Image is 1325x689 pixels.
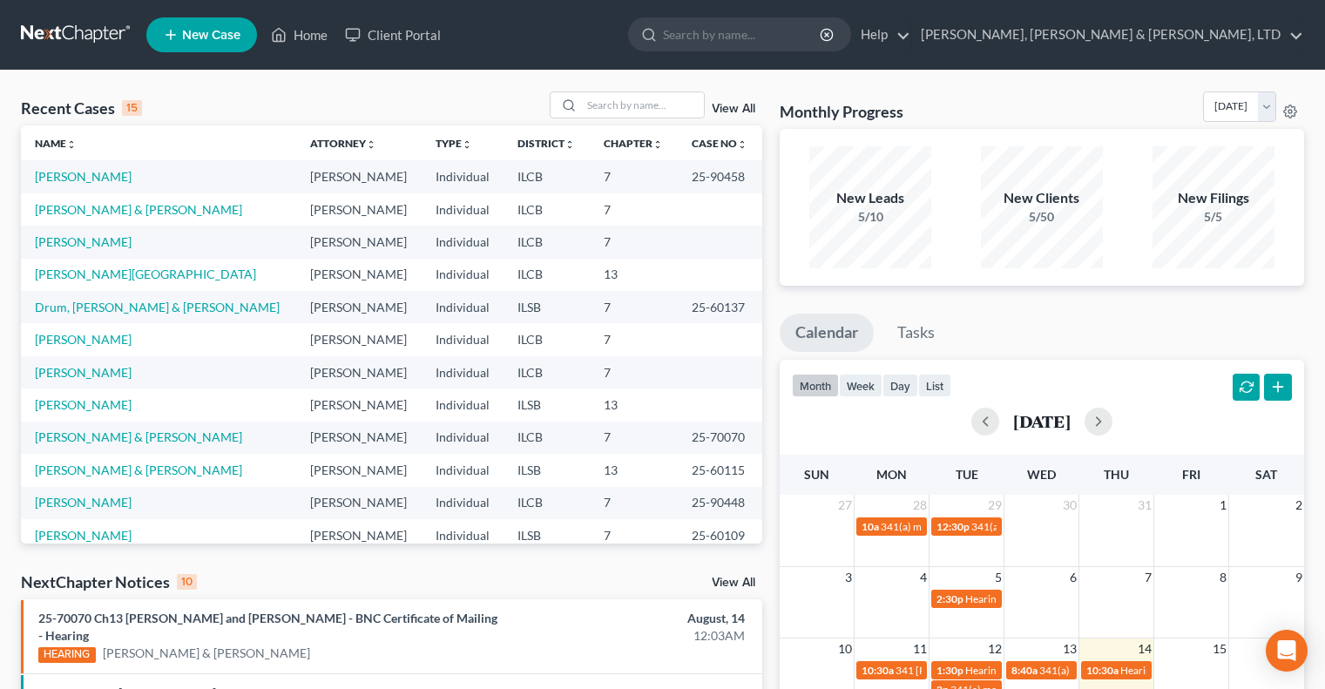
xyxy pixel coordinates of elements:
a: Attorneyunfold_more [310,137,376,150]
td: ILSB [504,454,590,486]
div: Open Intercom Messenger [1266,630,1308,672]
td: ILCB [504,193,590,226]
span: 3 [843,567,854,588]
a: [PERSON_NAME] [35,169,132,184]
td: ILSB [504,291,590,323]
td: ILCB [504,323,590,355]
span: 14 [1136,638,1153,659]
td: [PERSON_NAME] [296,193,422,226]
button: week [839,374,882,397]
span: 4 [918,567,929,588]
td: Individual [422,487,504,519]
span: 10a [862,520,879,533]
td: [PERSON_NAME] [296,356,422,388]
h2: [DATE] [1013,412,1071,430]
div: New Clients [981,188,1103,208]
a: 25-70070 Ch13 [PERSON_NAME] and [PERSON_NAME] - BNC Certificate of Mailing - Hearing [38,611,497,643]
span: 13 [1061,638,1078,659]
td: [PERSON_NAME] [296,454,422,486]
td: Individual [422,388,504,421]
span: 8:40a [1011,664,1038,677]
td: 13 [590,454,678,486]
span: 2 [1294,495,1304,516]
td: Individual [422,226,504,258]
td: 25-60109 [678,519,762,551]
span: 12 [986,638,1004,659]
a: [PERSON_NAME] & [PERSON_NAME] [35,429,242,444]
span: 15 [1211,638,1228,659]
div: Recent Cases [21,98,142,118]
span: Wed [1027,467,1056,482]
a: [PERSON_NAME] [35,397,132,412]
i: unfold_more [66,139,77,150]
span: Hearing for [PERSON_NAME] & [PERSON_NAME] [965,592,1193,605]
td: 25-70070 [678,422,762,454]
span: 31 [1136,495,1153,516]
td: ILCB [504,226,590,258]
td: 25-60115 [678,454,762,486]
span: 7 [1143,567,1153,588]
td: 13 [590,259,678,291]
span: 341(a) meeting for [PERSON_NAME] [971,520,1139,533]
a: View All [712,103,755,115]
span: 10:30a [1086,664,1119,677]
input: Search by name... [663,18,822,51]
a: Nameunfold_more [35,137,77,150]
span: 12:30p [936,520,970,533]
a: [PERSON_NAME] [35,365,132,380]
td: Individual [422,356,504,388]
div: August, 14 [521,610,745,627]
div: 10 [177,574,197,590]
i: unfold_more [366,139,376,150]
span: Tue [956,467,978,482]
td: Individual [422,193,504,226]
span: Mon [876,467,907,482]
td: Individual [422,160,504,193]
td: 7 [590,323,678,355]
span: 341(a) Meeting for [PERSON_NAME] & [PERSON_NAME] [1039,664,1301,677]
div: NextChapter Notices [21,571,197,592]
td: [PERSON_NAME] [296,160,422,193]
td: 7 [590,291,678,323]
td: ILCB [504,259,590,291]
a: Chapterunfold_more [604,137,663,150]
div: 12:03AM [521,627,745,645]
span: 10 [836,638,854,659]
td: Individual [422,454,504,486]
a: [PERSON_NAME], [PERSON_NAME] & [PERSON_NAME], LTD [912,19,1303,51]
td: 7 [590,193,678,226]
a: [PERSON_NAME] [35,528,132,543]
td: ILCB [504,422,590,454]
span: 5 [993,567,1004,588]
td: 25-90458 [678,160,762,193]
a: [PERSON_NAME] [35,234,132,249]
td: Individual [422,519,504,551]
span: 341(a) meeting for [PERSON_NAME] [881,520,1049,533]
a: Calendar [780,314,874,352]
span: New Case [182,29,240,42]
div: 15 [122,100,142,116]
span: 341 [PERSON_NAME] zoom [PHONE_NUMBER] pass 6616 783 918 [896,664,1207,677]
div: 5/10 [809,208,931,226]
a: Tasks [882,314,950,352]
a: Help [852,19,910,51]
td: 7 [590,356,678,388]
span: 10:30a [862,664,894,677]
td: ILSB [504,388,590,421]
span: Thu [1104,467,1129,482]
td: [PERSON_NAME] [296,519,422,551]
td: Individual [422,291,504,323]
td: [PERSON_NAME] [296,388,422,421]
span: 9 [1294,567,1304,588]
a: View All [712,577,755,589]
span: 28 [911,495,929,516]
a: [PERSON_NAME] & [PERSON_NAME] [35,463,242,477]
a: Home [262,19,336,51]
span: 11 [911,638,929,659]
td: [PERSON_NAME] [296,487,422,519]
td: Individual [422,259,504,291]
td: Individual [422,422,504,454]
td: ILSB [504,519,590,551]
span: 6 [1068,567,1078,588]
td: ILCB [504,356,590,388]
